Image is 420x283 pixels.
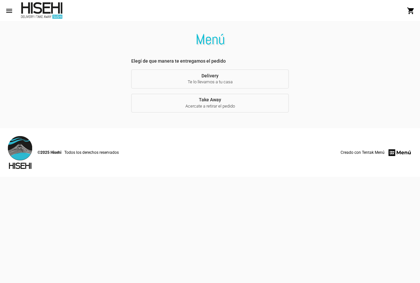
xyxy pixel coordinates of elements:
[136,103,283,109] span: Acercate a retirar el pedido
[131,70,289,89] button: DeliveryTe lo llevamos a tu casa
[341,149,385,156] span: Creado con Tentak Menú
[5,7,13,15] mat-icon: menu
[64,149,119,156] span: Todos los derechos reservados
[136,73,283,85] span: Delivery
[131,58,289,64] label: Elegí de que manera te entregamos el pedido
[136,79,283,85] span: Te lo llevamos a tu casa
[341,148,412,157] a: Creado con Tentak Menú
[407,7,415,15] mat-icon: shopping_cart
[136,97,283,109] span: Take Away
[388,148,412,157] img: menu-firm.png
[131,94,289,113] button: Take AwayAcercate a retirar el pedido
[37,149,61,156] span: ©2025 Hisehi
